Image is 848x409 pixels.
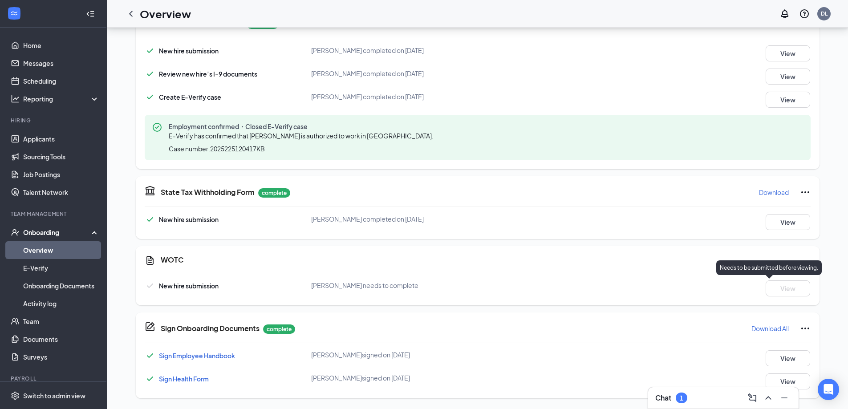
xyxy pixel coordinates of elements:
button: View [766,280,810,296]
a: Sign Employee Handbook [159,352,235,360]
svg: UserCheck [11,228,20,237]
span: Create E-Verify case [159,93,221,101]
a: Team [23,312,99,330]
button: View [766,69,810,85]
a: Onboarding Documents [23,277,99,295]
h3: Chat [655,393,671,403]
button: ComposeMessage [745,391,759,405]
div: [PERSON_NAME] signed on [DATE] [311,373,533,382]
div: Hiring [11,117,97,124]
div: Reporting [23,94,100,103]
span: [PERSON_NAME] completed on [DATE] [311,93,424,101]
div: Payroll [11,375,97,382]
h1: Overview [140,6,191,21]
button: View [766,92,810,108]
svg: TaxGovernmentIcon [145,185,155,196]
h5: State Tax Withholding Form [161,187,255,197]
p: Needs to be submitted before viewing. [720,264,818,271]
button: Download [759,185,789,199]
svg: Minimize [779,393,790,403]
a: Documents [23,330,99,348]
svg: Checkmark [145,69,155,79]
svg: ChevronUp [763,393,774,403]
div: Open Intercom Messenger [818,379,839,400]
svg: Collapse [86,9,95,18]
svg: CustomFormIcon [145,255,155,266]
span: New hire submission [159,47,219,55]
svg: Notifications [779,8,790,19]
div: DL [821,10,828,17]
svg: Checkmark [145,214,155,225]
div: Onboarding [23,228,92,237]
p: complete [263,324,295,334]
h5: WOTC [161,255,183,265]
svg: Checkmark [145,373,155,384]
span: New hire submission [159,282,219,290]
div: 1 [680,394,683,402]
div: [PERSON_NAME] signed on [DATE] [311,350,533,359]
a: Scheduling [23,72,99,90]
button: View [766,350,810,366]
div: Team Management [11,210,97,218]
button: View [766,373,810,389]
span: [PERSON_NAME] completed on [DATE] [311,69,424,77]
a: Job Postings [23,166,99,183]
span: Employment confirmed・Closed E-Verify case [169,122,437,131]
span: Case number: 2025225120417KB [169,144,265,153]
button: Download All [751,321,789,336]
span: Review new hire’s I-9 documents [159,70,257,78]
svg: Ellipses [800,187,811,198]
span: E-Verify has confirmed that [PERSON_NAME] is authorized to work in [GEOGRAPHIC_DATA]. [169,132,434,140]
button: ChevronUp [761,391,775,405]
span: [PERSON_NAME] needs to complete [311,281,418,289]
a: Applicants [23,130,99,148]
a: Surveys [23,348,99,366]
a: Messages [23,54,99,72]
svg: Analysis [11,94,20,103]
span: [PERSON_NAME] completed on [DATE] [311,215,424,223]
svg: Settings [11,391,20,400]
a: E-Verify [23,259,99,277]
svg: Checkmark [145,280,155,291]
a: Talent Network [23,183,99,201]
svg: CompanyDocumentIcon [145,321,155,332]
svg: Checkmark [145,350,155,361]
svg: ComposeMessage [747,393,758,403]
button: View [766,45,810,61]
a: Overview [23,241,99,259]
button: View [766,214,810,230]
p: complete [258,188,290,198]
a: Home [23,36,99,54]
h5: Sign Onboarding Documents [161,324,260,333]
button: Minimize [777,391,791,405]
svg: CheckmarkCircle [152,122,162,133]
svg: Ellipses [800,323,811,334]
span: New hire submission [159,215,219,223]
a: Sign Health Form [159,375,209,383]
p: Download [759,188,789,197]
svg: Checkmark [145,45,155,56]
span: [PERSON_NAME] completed on [DATE] [311,46,424,54]
a: Activity log [23,295,99,312]
svg: QuestionInfo [799,8,810,19]
p: Download All [751,324,789,333]
svg: Checkmark [145,92,155,102]
div: Switch to admin view [23,391,85,400]
svg: ChevronLeft [126,8,136,19]
a: Sourcing Tools [23,148,99,166]
svg: WorkstreamLogo [10,9,19,18]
